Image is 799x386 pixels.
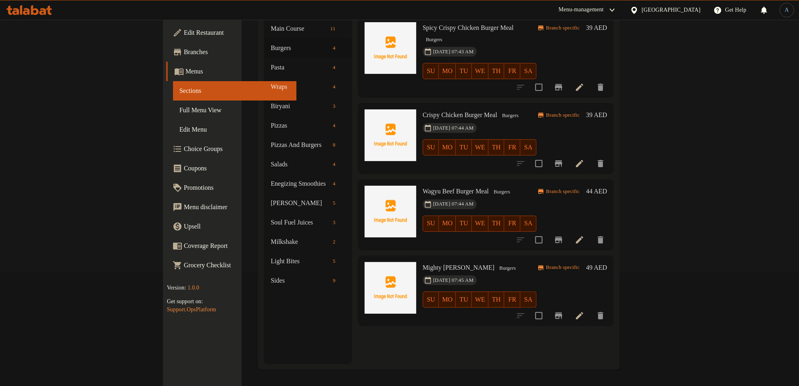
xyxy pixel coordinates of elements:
[591,306,610,325] button: delete
[271,218,330,227] div: Soul Fuel Juices
[504,63,520,79] button: FR
[575,159,584,168] a: Edit menu item
[492,294,501,306] span: TH
[330,82,339,92] div: items
[186,67,290,76] span: Menus
[264,38,351,58] div: Burgers4
[188,285,199,291] span: 1.0.0
[496,264,519,273] span: Burgers
[586,109,607,121] h6: 39 AED
[543,111,583,119] span: Branch specific
[271,82,330,92] div: Wraps
[442,142,453,153] span: MO
[330,122,339,130] span: 4
[591,154,610,173] button: delete
[439,292,456,308] button: MO
[330,198,339,208] div: items
[184,144,290,154] span: Choice Groups
[271,237,330,247] div: Milkshake
[520,139,536,155] button: SA
[264,116,351,135] div: Pizzas4
[524,65,533,77] span: SA
[430,48,477,56] span: [DATE] 07:43 AM
[264,271,351,290] div: Sides9
[439,63,456,79] button: MO
[642,6,701,15] div: [GEOGRAPHIC_DATA]
[488,216,505,232] button: TH
[330,256,339,266] div: items
[365,186,416,237] img: Wagyu Beef Burger Meal
[330,199,339,207] span: 5
[472,63,488,79] button: WE
[264,232,351,252] div: Milkshake2
[179,86,290,96] span: Sections
[167,306,216,313] a: Support.OpsPlatform
[271,198,330,208] div: Virgin Mojitos
[330,238,339,246] span: 2
[530,231,547,248] span: Select to update
[575,235,584,245] a: Edit menu item
[586,186,607,197] h6: 44 AED
[456,292,472,308] button: TU
[330,64,339,71] span: 4
[271,24,327,34] span: Main Course
[365,262,416,314] img: Mighty Charlie Meal
[365,109,416,161] img: Crispy Chicken Burger Meal
[166,159,296,178] a: Coupons
[184,202,290,212] span: Menu disclaimer
[520,63,536,79] button: SA
[524,218,533,229] span: SA
[459,218,469,229] span: TU
[586,22,607,34] h6: 39 AED
[586,262,607,273] h6: 49 AED
[423,63,439,79] button: SU
[271,198,330,208] span: [PERSON_NAME]
[575,82,584,92] a: Edit menu item
[264,77,351,96] div: Wraps4
[439,139,456,155] button: MO
[330,140,339,150] div: items
[423,24,513,31] span: Spicy Crispy Chicken Burger Meal
[490,187,513,197] div: Burgers
[492,218,501,229] span: TH
[504,292,520,308] button: FR
[591,230,610,250] button: delete
[271,101,330,111] div: Biryani
[559,5,604,15] div: Menu-management
[264,213,351,232] div: Soul Fuel Juices3
[423,264,494,271] span: Mighty [PERSON_NAME]
[543,264,583,271] span: Branch specific
[271,43,330,53] span: Burgers
[475,142,485,153] span: WE
[184,241,290,251] span: Coverage Report
[271,256,330,266] span: Light Bites
[330,141,339,149] span: 8
[330,277,339,285] span: 9
[271,121,330,130] span: Pizzas
[530,155,547,172] span: Select to update
[524,294,533,306] span: SA
[271,140,330,150] span: Pizzas And Burgers
[504,216,520,232] button: FR
[442,65,453,77] span: MO
[423,139,439,155] button: SU
[330,258,339,265] span: 5
[459,294,469,306] span: TU
[423,292,439,308] button: SU
[271,276,330,285] span: Sides
[330,180,339,188] span: 4
[264,58,351,77] div: Pasta4
[475,218,485,229] span: WE
[492,65,501,77] span: TH
[543,24,583,32] span: Branch specific
[456,63,472,79] button: TU
[472,292,488,308] button: WE
[504,139,520,155] button: FR
[166,62,296,81] a: Menus
[426,294,436,306] span: SU
[167,298,203,304] span: Get support on:
[184,164,290,173] span: Coupons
